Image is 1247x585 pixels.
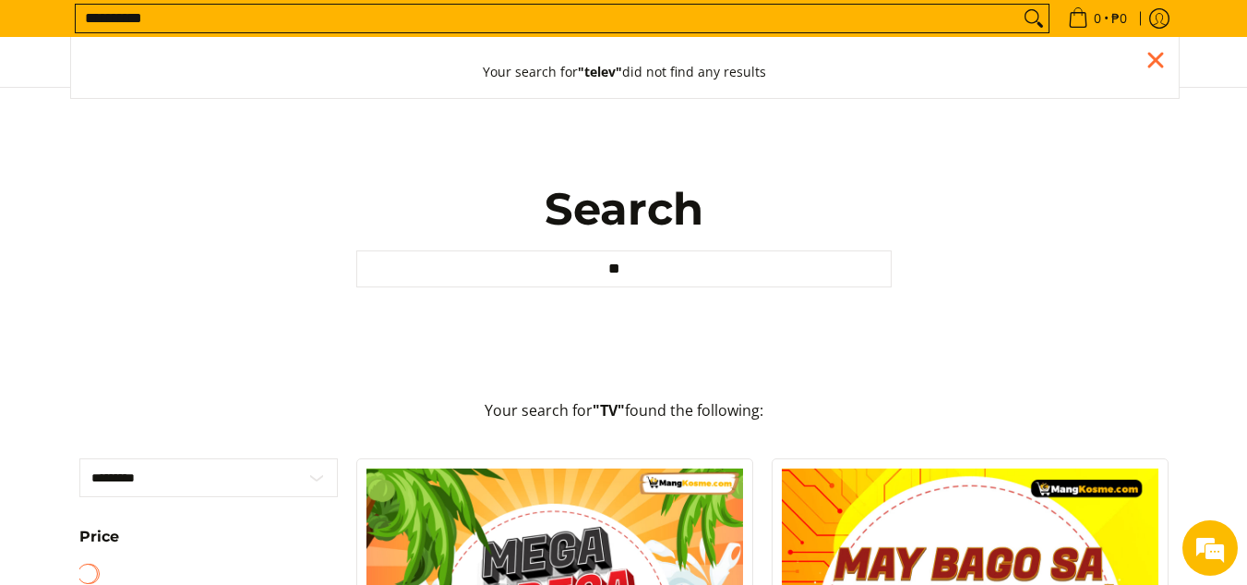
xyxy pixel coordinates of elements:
[356,181,892,237] h1: Search
[79,530,119,544] span: Price
[1109,12,1130,25] span: ₱0
[1091,12,1104,25] span: 0
[1062,8,1133,29] span: •
[593,400,625,420] strong: "TV"
[1142,46,1169,74] div: Close pop up
[79,399,1169,441] p: Your search for found the following:
[578,63,622,80] strong: "telev"
[464,46,785,98] button: Your search for"telev"did not find any results
[1019,5,1049,32] button: Search
[79,530,119,558] summary: Open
